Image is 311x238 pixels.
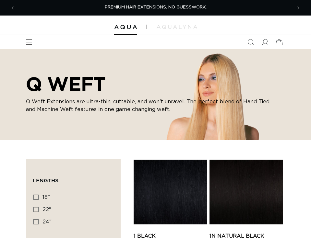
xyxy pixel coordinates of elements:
[42,195,50,200] span: 18"
[244,35,258,49] summary: Search
[42,219,52,224] span: 24"
[157,25,197,29] img: aqualyna.com
[105,5,207,9] span: PREMIUM HAIR EXTENSIONS. NO GUESSWORK.
[26,98,272,113] p: Q Weft Extensions are ultra-thin, cuttable, and won’t unravel. The perfect blend of Hand Tied and...
[6,1,20,15] button: Previous announcement
[22,35,36,49] summary: Menu
[291,1,305,15] button: Next announcement
[42,207,51,212] span: 22"
[33,166,114,189] summary: Lengths (0 selected)
[33,177,58,183] span: Lengths
[26,73,272,95] h2: Q WEFT
[114,25,137,29] img: Aqua Hair Extensions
